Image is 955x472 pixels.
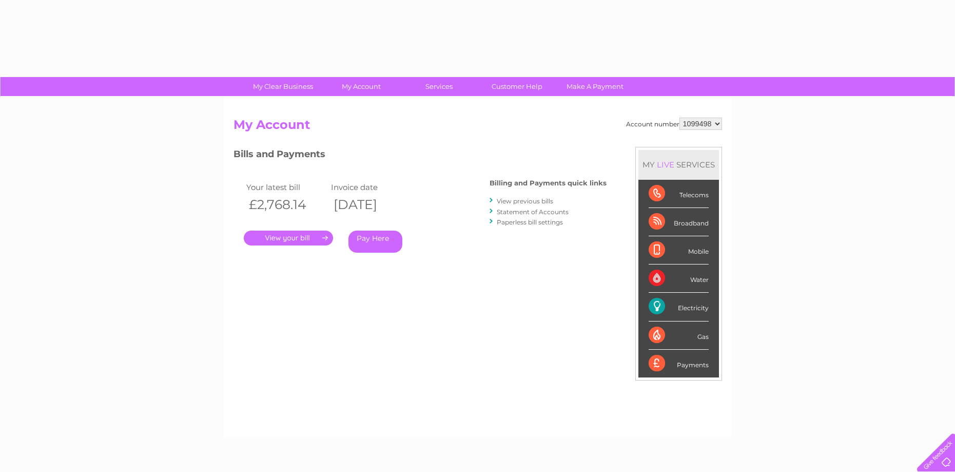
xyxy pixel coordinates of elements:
h4: Billing and Payments quick links [490,179,607,187]
a: Statement of Accounts [497,208,569,216]
div: MY SERVICES [638,150,719,179]
td: Invoice date [328,180,413,194]
td: Your latest bill [244,180,328,194]
a: View previous bills [497,197,553,205]
div: Water [649,265,709,293]
div: Gas [649,322,709,350]
div: LIVE [655,160,676,169]
div: Account number [626,118,722,130]
a: Pay Here [348,231,402,253]
a: My Clear Business [241,77,325,96]
div: Broadband [649,208,709,236]
a: . [244,231,333,246]
h3: Bills and Payments [233,147,607,165]
a: My Account [319,77,403,96]
th: £2,768.14 [244,194,328,215]
h2: My Account [233,118,722,137]
div: Mobile [649,236,709,265]
a: Make A Payment [553,77,637,96]
th: [DATE] [328,194,413,215]
a: Customer Help [475,77,559,96]
div: Electricity [649,293,709,321]
a: Paperless bill settings [497,218,563,226]
a: Services [397,77,481,96]
div: Telecoms [649,180,709,208]
div: Payments [649,350,709,377]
